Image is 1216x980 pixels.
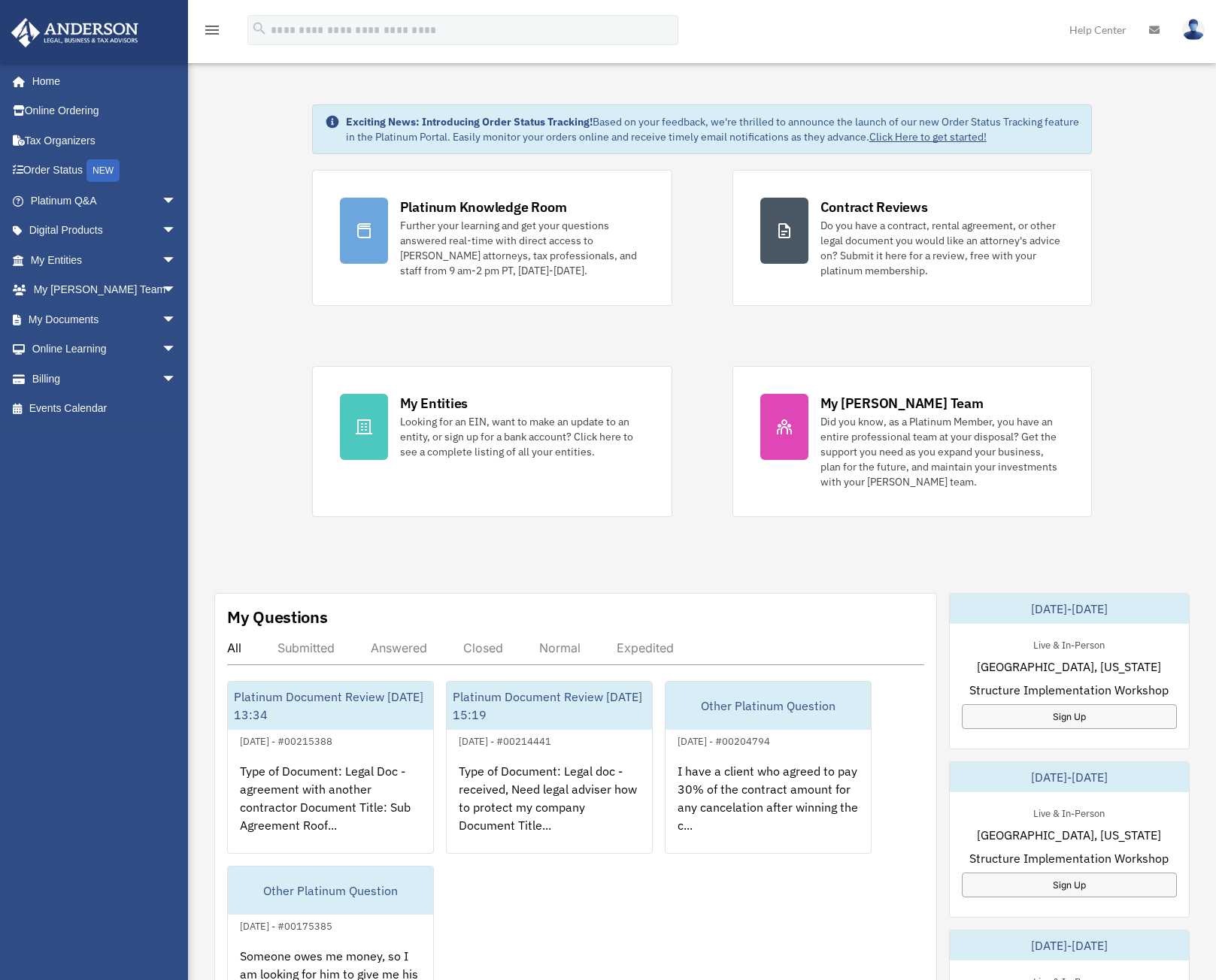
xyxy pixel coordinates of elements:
span: arrow_drop_down [162,364,192,395]
span: arrow_drop_down [162,304,192,335]
div: My Entities [400,394,468,413]
span: Structure Implementation Workshop [969,681,1169,699]
div: Do you have a contract, rental agreement, or other legal document you would like an attorney's ad... [820,218,1065,278]
a: Order StatusNEW [11,156,199,186]
div: NEW [86,159,120,182]
div: [DATE]-[DATE] [950,930,1189,960]
img: User Pic [1182,19,1205,41]
a: Home [11,66,192,96]
div: Type of Document: Legal doc - received, Need legal adviser how to protect my company Document Tit... [447,750,652,867]
strong: Exciting News: Introducing Order Status Tracking! [346,115,593,129]
a: Platinum Document Review [DATE] 13:34[DATE] - #00215388Type of Document: Legal Doc - agreement wi... [227,681,434,854]
a: Billingarrow_drop_down [11,364,199,394]
a: My [PERSON_NAME] Teamarrow_drop_down [11,275,199,305]
div: Other Platinum Question [228,867,433,915]
a: My Entitiesarrow_drop_down [11,245,199,275]
div: Platinum Document Review [DATE] 15:19 [447,682,652,730]
a: Sign Up [962,704,1177,729]
div: Live & In-Person [1021,636,1117,652]
span: arrow_drop_down [162,216,192,247]
div: [DATE]-[DATE] [950,594,1189,624]
span: Structure Implementation Workshop [969,849,1169,867]
div: [DATE] - #00215388 [228,732,344,748]
a: Online Ordering [11,96,199,126]
div: I have a client who agreed to pay 30% of the contract amount for any cancelation after winning th... [666,750,871,867]
div: Type of Document: Legal Doc - agreement with another contractor Document Title: Sub Agreement Roo... [228,750,433,867]
div: Platinum Knowledge Room [400,198,567,216]
div: Submitted [277,640,335,655]
a: Click Here to get started! [869,130,987,144]
div: [DATE] - #00175385 [228,917,344,933]
a: Platinum Document Review [DATE] 15:19[DATE] - #00214441Type of Document: Legal doc - received, Ne... [446,681,653,854]
div: Looking for an EIN, want to make an update to an entity, or sign up for a bank account? Click her... [400,414,644,459]
img: Anderson Advisors Platinum Portal [7,18,143,47]
i: menu [203,21,221,39]
div: Further your learning and get your questions answered real-time with direct access to [PERSON_NAM... [400,218,644,278]
a: Platinum Q&Aarrow_drop_down [11,186,199,216]
a: Online Learningarrow_drop_down [11,334,199,364]
div: [DATE] - #00204794 [666,732,782,748]
a: Digital Productsarrow_drop_down [11,216,199,246]
div: Contract Reviews [820,198,928,216]
span: [GEOGRAPHIC_DATA], [US_STATE] [977,658,1161,676]
div: [DATE]-[DATE] [950,762,1189,792]
a: Events Calendar [11,394,199,424]
div: Live & In-Person [1021,804,1117,820]
div: Expedited [617,640,674,655]
div: Normal [539,640,581,655]
div: Closed [463,640,503,655]
div: Platinum Document Review [DATE] 13:34 [228,682,433,730]
a: My Entities Looking for an EIN, want to make an update to an entity, or sign up for a bank accoun... [312,366,672,517]
a: My [PERSON_NAME] Team Did you know, as a Platinum Member, you have an entire professional team at... [732,366,1093,517]
a: Sign Up [962,873,1177,897]
div: My [PERSON_NAME] Team [820,394,984,413]
div: Based on your feedback, we're thrilled to announce the launch of our new Order Status Tracking fe... [346,114,1080,144]
div: All [227,640,241,655]
a: Tax Organizers [11,126,199,156]
span: arrow_drop_down [162,275,192,306]
a: Contract Reviews Do you have a contract, rental agreement, or other legal document you would like... [732,170,1093,306]
div: Answered [371,640,427,655]
span: [GEOGRAPHIC_DATA], [US_STATE] [977,826,1161,844]
span: arrow_drop_down [162,245,192,276]
div: Other Platinum Question [666,682,871,730]
a: menu [203,26,221,39]
div: Did you know, as a Platinum Member, you have an entire professional team at your disposal? Get th... [820,414,1065,489]
span: arrow_drop_down [162,334,192,365]
div: My Questions [227,606,328,628]
a: My Documentsarrow_drop_down [11,304,199,334]
i: search [251,20,268,37]
a: Other Platinum Question[DATE] - #00204794I have a client who agreed to pay 30% of the contract am... [665,681,872,854]
a: Platinum Knowledge Room Further your learning and get your questions answered real-time with dire... [312,170,672,306]
span: arrow_drop_down [162,186,192,216]
div: [DATE] - #00214441 [447,732,563,748]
